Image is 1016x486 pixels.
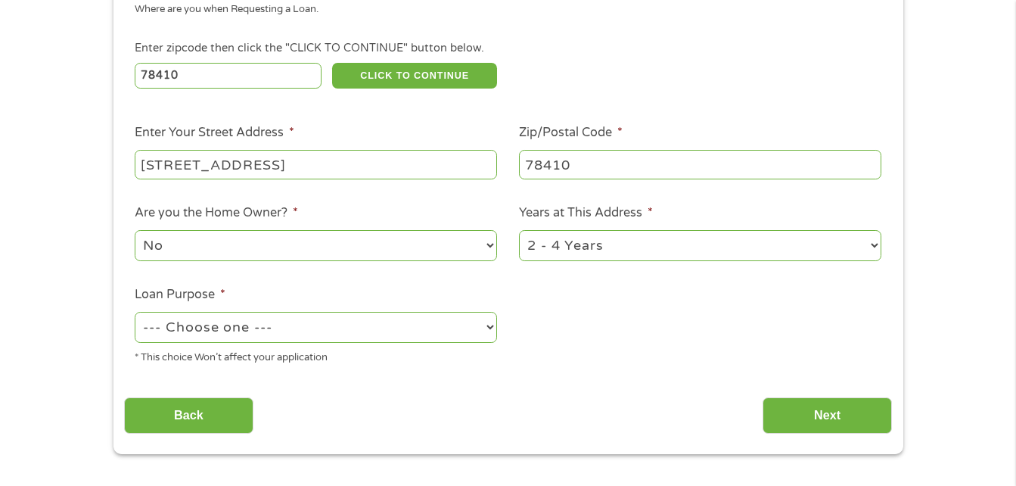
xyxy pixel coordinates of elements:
label: Zip/Postal Code [519,125,623,141]
input: Enter Zipcode (e.g 01510) [135,63,322,89]
input: Back [124,397,253,435]
div: Enter zipcode then click the "CLICK TO CONTINUE" button below. [135,40,881,57]
button: CLICK TO CONTINUE [332,63,497,89]
input: Next [763,397,892,435]
label: Loan Purpose [135,287,225,303]
label: Years at This Address [519,205,653,221]
label: Are you the Home Owner? [135,205,298,221]
input: 1 Main Street [135,150,497,179]
div: * This choice Won’t affect your application [135,345,497,366]
label: Enter Your Street Address [135,125,294,141]
div: Where are you when Requesting a Loan. [135,2,870,17]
